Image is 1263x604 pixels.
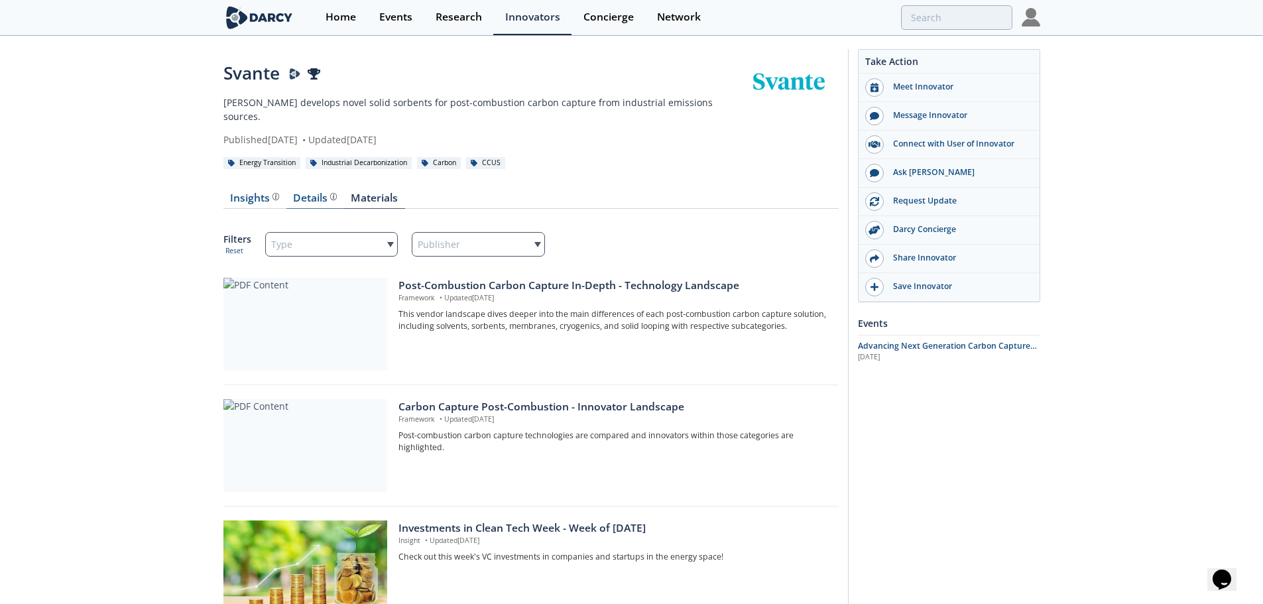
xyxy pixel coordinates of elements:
[398,293,829,304] p: Framework Updated [DATE]
[326,12,356,23] div: Home
[223,399,839,492] a: PDF Content Carbon Capture Post-Combustion - Innovator Landscape Framework •Updated[DATE] Post-co...
[379,12,412,23] div: Events
[286,193,344,209] a: Details
[344,193,405,209] a: Materials
[398,520,829,536] div: Investments in Clean Tech Week - Week of [DATE]
[859,273,1040,302] button: Save Innovator
[858,352,1040,363] div: [DATE]
[223,95,740,123] p: [PERSON_NAME] develops novel solid sorbents for post-combustion carbon capture from industrial em...
[884,280,1032,292] div: Save Innovator
[884,138,1032,150] div: Connect with User of Innovator
[223,6,296,29] img: logo-wide.svg
[858,340,1037,363] span: Advancing Next Generation Carbon Capture Technology
[884,195,1032,207] div: Request Update
[884,223,1032,235] div: Darcy Concierge
[436,12,482,23] div: Research
[858,312,1040,335] div: Events
[271,235,292,254] span: Type
[1207,551,1250,591] iframe: chat widget
[583,12,634,23] div: Concierge
[398,536,829,546] p: Insight Updated [DATE]
[223,133,740,147] div: Published [DATE] Updated [DATE]
[657,12,701,23] div: Network
[412,232,545,257] div: Publisher
[306,157,412,169] div: Industrial Decarbonization
[884,81,1032,93] div: Meet Innovator
[418,235,460,254] span: Publisher
[223,60,740,86] div: Svante
[289,68,301,80] img: Darcy Presenter
[330,193,337,200] img: information.svg
[505,12,560,23] div: Innovators
[417,157,461,169] div: Carbon
[437,293,444,302] span: •
[858,340,1040,363] a: Advancing Next Generation Carbon Capture Technology [DATE]
[223,232,251,246] p: Filters
[300,133,308,146] span: •
[437,414,444,424] span: •
[272,193,280,200] img: information.svg
[466,157,506,169] div: CCUS
[223,193,286,209] a: Insights
[884,109,1032,121] div: Message Innovator
[398,278,829,294] div: Post-Combustion Carbon Capture In-Depth - Technology Landscape
[398,430,829,454] p: Post-combustion carbon capture technologies are compared and innovators within those categories a...
[422,536,430,545] span: •
[859,54,1040,74] div: Take Action
[223,278,839,371] a: PDF Content Post-Combustion Carbon Capture In-Depth - Technology Landscape Framework •Updated[DAT...
[398,551,829,563] p: Check out this week's VC investments in companies and startups in the energy space!
[223,157,301,169] div: Energy Transition
[398,308,829,333] p: This vendor landscape dives deeper into the main differences of each post-combustion carbon captu...
[265,232,398,257] div: Type
[225,246,243,257] button: Reset
[293,193,337,204] div: Details
[901,5,1012,30] input: Advanced Search
[884,166,1032,178] div: Ask [PERSON_NAME]
[230,193,279,204] div: Insights
[398,399,829,415] div: Carbon Capture Post-Combustion - Innovator Landscape
[398,414,829,425] p: Framework Updated [DATE]
[1022,8,1040,27] img: Profile
[884,252,1032,264] div: Share Innovator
